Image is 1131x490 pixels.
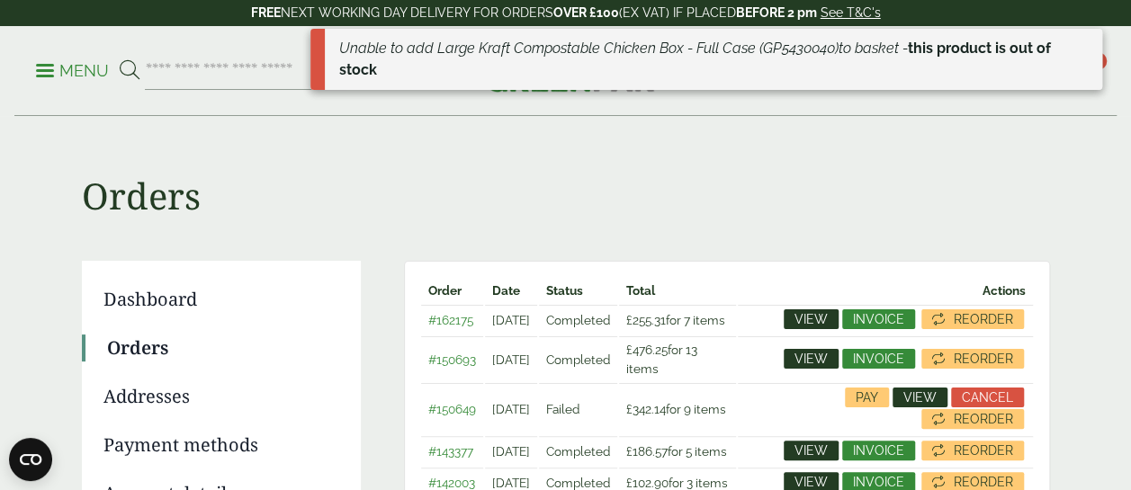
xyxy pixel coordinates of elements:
span: Actions [983,283,1026,298]
a: Menu [36,60,109,78]
a: Reorder [921,349,1024,369]
a: Orders [107,334,336,361]
a: Reorder [921,441,1024,460]
span: 342.14 [626,402,666,416]
span: 476.25 [626,343,668,357]
a: Reorder [921,309,1024,329]
a: Invoice [842,349,915,369]
a: See T&C's [821,5,881,20]
span: Pay [856,391,878,404]
span: Status [546,283,583,298]
a: Addresses [103,383,336,410]
strong: BEFORE 2 pm [736,5,817,20]
span: Reorder [954,476,1013,488]
span: Reorder [954,313,1013,325]
span: View [794,444,828,457]
button: Open CMP widget [9,438,52,481]
em: Unable to add Large Kraft Compostable Chicken Box - Full Case (GP5430040) to basket - [339,40,908,57]
a: #162175 [428,313,473,327]
span: View [794,313,828,325]
td: Completed [539,305,617,334]
h1: Orders [82,117,1050,218]
span: Date [492,283,520,298]
time: [DATE] [492,402,530,416]
time: [DATE] [492,313,530,327]
span: Invoice [853,313,904,325]
a: #142003 [428,476,475,490]
span: £ [626,476,633,490]
td: for 7 items [619,305,737,334]
td: Failed [539,383,617,434]
span: 255.31 [626,313,666,327]
span: View [794,352,828,365]
strong: FREE [251,5,281,20]
span: Reorder [954,444,1013,457]
span: Invoice [853,476,904,488]
p: Menu [36,60,109,82]
time: [DATE] [492,444,530,459]
a: Pay [845,388,889,407]
a: View [784,349,839,369]
span: Total [626,283,655,298]
strong: OVER £100 [553,5,619,20]
a: Payment methods [103,432,336,459]
a: #143377 [428,444,473,459]
span: 186.57 [626,444,668,459]
span: 102.90 [626,476,669,490]
span: Invoice [853,352,904,365]
a: Reorder [921,409,1024,429]
a: #150693 [428,352,476,367]
span: Reorder [954,413,1013,425]
a: View [893,388,947,407]
span: View [794,476,828,488]
td: Completed [539,336,617,381]
a: Cancel [951,388,1024,407]
a: Invoice [842,309,915,329]
span: View [903,391,937,404]
a: View [784,441,839,460]
time: [DATE] [492,352,530,367]
td: for 13 items [619,336,737,381]
span: £ [626,343,633,357]
span: Cancel [962,391,1013,404]
span: £ [626,402,633,416]
span: Invoice [853,444,904,457]
a: #150649 [428,402,476,416]
span: £ [626,444,633,459]
span: Reorder [954,352,1013,365]
td: for 5 items [619,436,737,466]
span: £ [626,313,633,327]
a: View [784,309,839,329]
td: for 9 items [619,383,737,434]
time: [DATE] [492,476,530,490]
a: Dashboard [103,286,336,313]
td: Completed [539,436,617,466]
a: Invoice [842,441,915,460]
span: Order [428,283,462,298]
